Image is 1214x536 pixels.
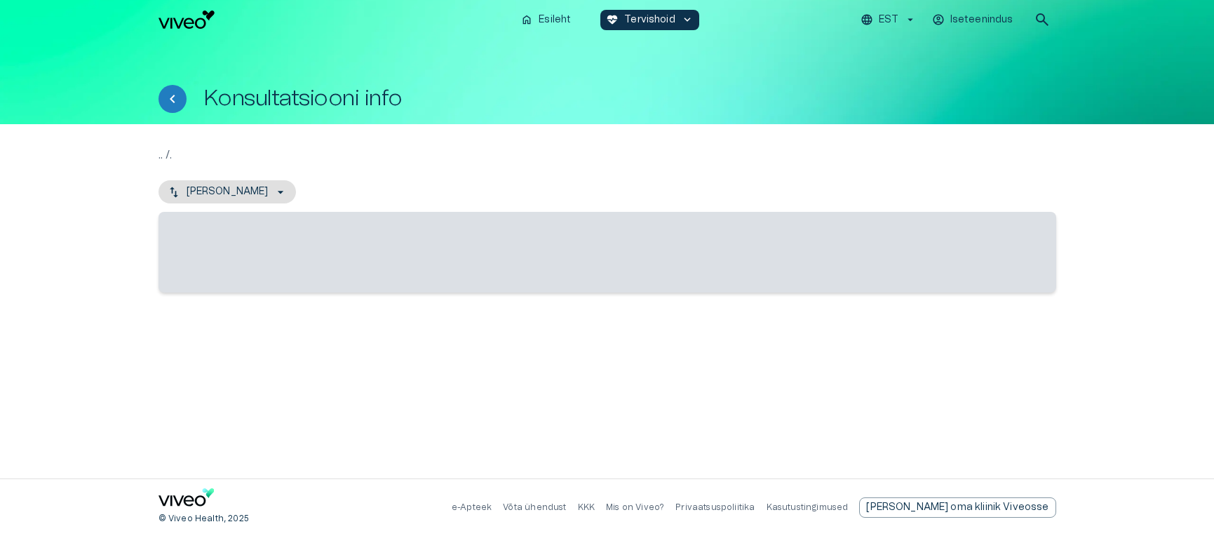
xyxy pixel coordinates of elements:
[858,10,918,30] button: EST
[1028,6,1056,34] button: open search modal
[879,13,898,27] p: EST
[159,488,215,511] a: Navigate to home page
[539,13,571,27] p: Esileht
[675,503,755,511] a: Privaatsuspoliitika
[606,13,619,26] span: ecg_heart
[203,86,403,111] h1: Konsultatsiooni info
[930,10,1017,30] button: Iseteenindus
[624,13,675,27] p: Tervishoid
[159,147,1056,163] p: .. / .
[187,185,269,199] p: [PERSON_NAME]
[600,10,699,30] button: ecg_heartTervishoidkeyboard_arrow_down
[159,11,215,29] img: Viveo logo
[159,11,510,29] a: Navigate to homepage
[159,212,1056,293] span: ‌
[452,503,492,511] a: e-Apteek
[503,502,566,514] p: Võta ühendust
[866,500,1048,515] p: [PERSON_NAME] oma kliinik Viveosse
[859,497,1055,518] a: Send email to partnership request to viveo
[859,497,1055,518] div: [PERSON_NAME] oma kliinik Viveosse
[606,502,664,514] p: Mis on Viveo?
[578,503,595,511] a: KKK
[1034,11,1051,28] span: search
[515,10,578,30] button: homeEsileht
[159,180,297,203] button: [PERSON_NAME]
[159,85,187,113] button: Tagasi
[159,513,249,525] p: © Viveo Health, 2025
[767,503,849,511] a: Kasutustingimused
[950,13,1013,27] p: Iseteenindus
[681,13,694,26] span: keyboard_arrow_down
[520,13,533,26] span: home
